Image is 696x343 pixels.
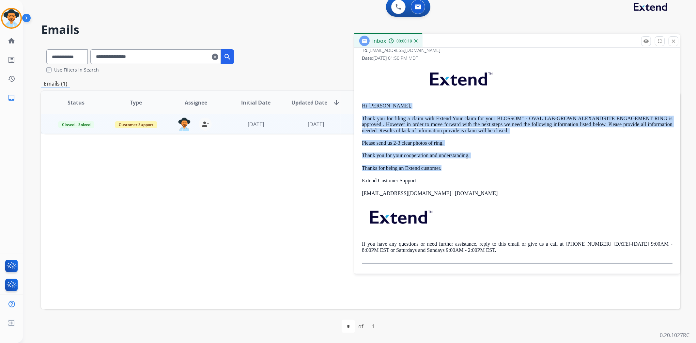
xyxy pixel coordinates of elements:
div: To: [362,47,673,54]
p: Emails (1) [41,80,70,88]
span: Closed – Solved [58,121,94,128]
p: Thank you for your cooperation and understanding. [362,153,673,158]
img: avatar [2,9,21,27]
span: [DATE] [308,121,324,128]
p: If you have any questions or need further assistance, reply to this email or give us a call at [P... [362,241,673,253]
p: Thanks for being an Extend customer. [362,165,673,171]
img: extend.png [422,65,499,90]
span: Initial Date [241,99,271,106]
span: [EMAIL_ADDRESS][DOMAIN_NAME] [368,47,440,53]
div: Date: [362,55,673,61]
span: [DATE] 01:50 PM MDT [373,55,418,61]
div: 1 [366,320,380,333]
img: agent-avatar [178,118,191,131]
mat-icon: fullscreen [657,38,663,44]
p: Please send us 2-3 clear photos of ring. [362,140,673,146]
mat-icon: home [8,37,15,45]
span: Inbox [372,37,386,44]
mat-icon: history [8,75,15,83]
p: Thank you for filing a claim with Extend Your claim for your BLOSSOM" - OVAL LAB-GROWN ALEXANDRIT... [362,116,673,134]
span: Type [130,99,142,106]
mat-icon: remove_red_eye [643,38,649,44]
p: Extend Customer Support [362,178,673,184]
mat-icon: close [671,38,676,44]
h2: Emails [41,23,680,36]
mat-icon: clear [212,53,218,61]
label: Use Filters In Search [54,67,99,73]
div: of [358,322,363,330]
span: Status [68,99,85,106]
mat-icon: arrow_downward [333,99,340,106]
p: Hi [PERSON_NAME], [362,103,673,109]
p: [EMAIL_ADDRESS][DOMAIN_NAME] | [DOMAIN_NAME] [362,190,673,196]
p: 0.20.1027RC [660,331,689,339]
span: Assignee [185,99,208,106]
span: Updated Date [291,99,327,106]
mat-icon: inbox [8,94,15,102]
span: [DATE] [248,121,264,128]
span: Customer Support [115,121,157,128]
mat-icon: list_alt [8,56,15,64]
mat-icon: search [224,53,231,61]
img: extend.png [362,203,439,229]
mat-icon: person_remove [201,120,209,128]
span: 00:00:19 [396,39,412,44]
